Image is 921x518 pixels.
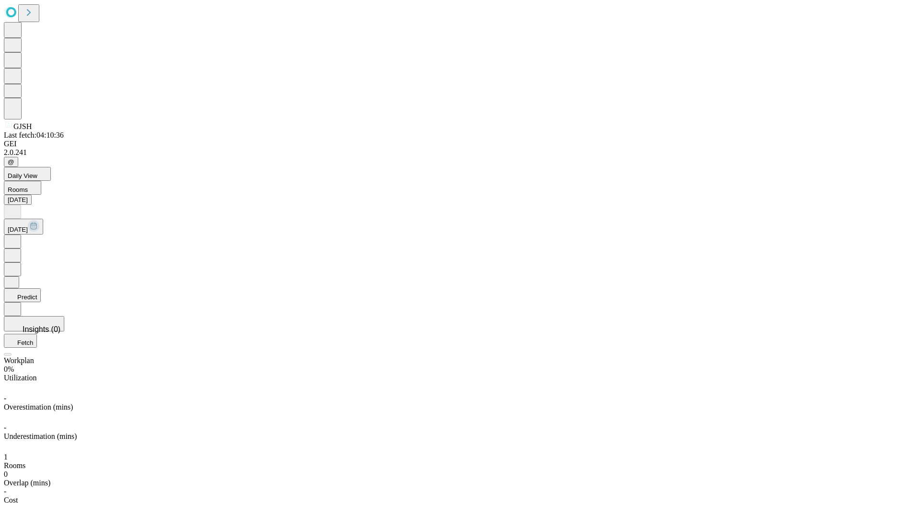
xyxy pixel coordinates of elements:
[4,374,36,382] span: Utilization
[4,432,77,440] span: Underestimation (mins)
[8,226,28,233] span: [DATE]
[4,403,73,411] span: Overestimation (mins)
[4,288,41,302] button: Predict
[4,157,18,167] button: @
[4,487,6,495] span: -
[4,461,25,470] span: Rooms
[4,219,43,235] button: [DATE]
[4,181,41,195] button: Rooms
[4,316,64,331] button: Insights (0)
[4,148,917,157] div: 2.0.241
[4,424,6,432] span: -
[8,186,28,193] span: Rooms
[4,394,6,402] span: -
[8,172,37,179] span: Daily View
[4,479,50,487] span: Overlap (mins)
[13,122,32,130] span: GJSH
[4,131,64,139] span: Last fetch: 04:10:36
[23,325,60,333] span: Insights (0)
[4,470,8,478] span: 0
[4,195,32,205] button: [DATE]
[4,453,8,461] span: 1
[4,496,18,504] span: Cost
[4,365,14,373] span: 0%
[4,140,917,148] div: GEI
[4,334,37,348] button: Fetch
[4,356,34,365] span: Workplan
[4,167,51,181] button: Daily View
[8,158,14,165] span: @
